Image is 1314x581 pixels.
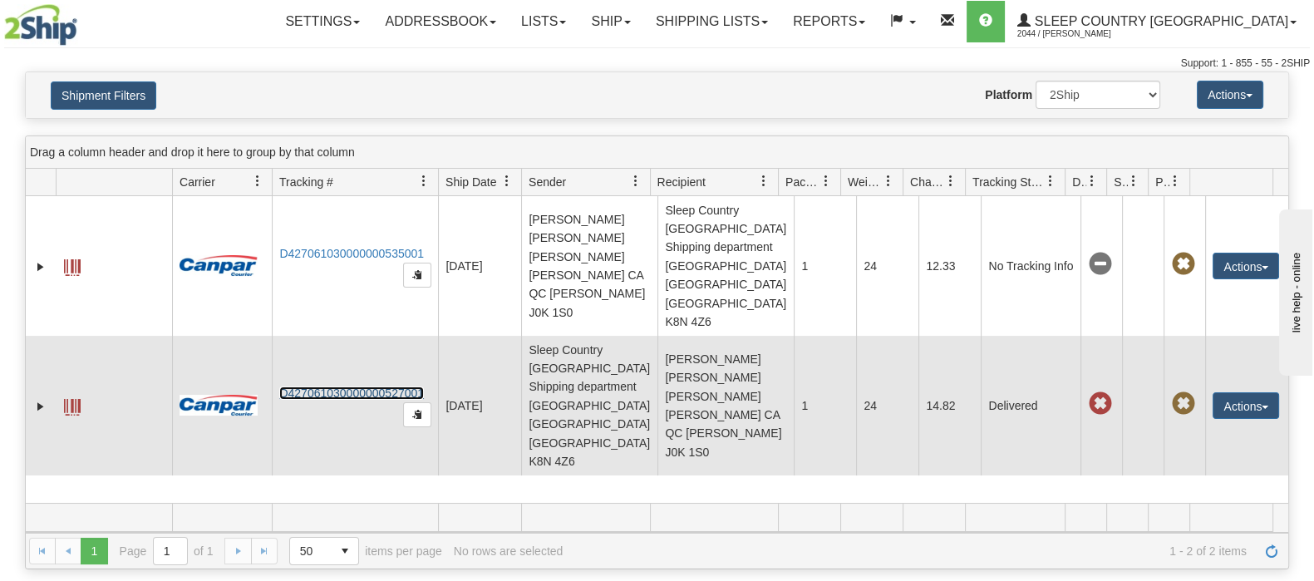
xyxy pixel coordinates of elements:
a: D427061030000000527001 [279,387,424,400]
td: [PERSON_NAME] [PERSON_NAME] [PERSON_NAME] [PERSON_NAME] CA QC [PERSON_NAME] J0K 1S0 [657,336,794,475]
span: Pickup Not Assigned [1171,253,1194,276]
td: [DATE] [438,196,521,336]
span: Pickup Status [1155,174,1169,190]
span: Tracking Status [972,174,1045,190]
span: Carrier [180,174,215,190]
a: Packages filter column settings [812,167,840,195]
span: 50 [300,543,322,559]
td: No Tracking Info [981,196,1080,336]
td: 12.33 [918,196,981,336]
div: Support: 1 - 855 - 55 - 2SHIP [4,57,1310,71]
a: Sender filter column settings [622,167,650,195]
div: No rows are selected [454,544,563,558]
a: Carrier filter column settings [244,167,272,195]
span: Charge [910,174,945,190]
a: Refresh [1258,538,1285,564]
a: Sleep Country [GEOGRAPHIC_DATA] 2044 / [PERSON_NAME] [1005,1,1309,42]
span: Page 1 [81,538,107,564]
td: 24 [856,336,918,475]
span: Delivery Status [1072,174,1086,190]
td: 24 [856,196,918,336]
a: Ship Date filter column settings [493,167,521,195]
span: select [332,538,358,564]
span: Ship Date [445,174,496,190]
button: Actions [1213,392,1279,419]
span: Late [1088,392,1111,416]
span: 1 - 2 of 2 items [574,544,1247,558]
button: Actions [1197,81,1263,109]
span: Pickup Not Assigned [1171,392,1194,416]
a: Ship [578,1,642,42]
div: grid grouping header [26,136,1288,169]
td: Delivered [981,336,1080,475]
span: Shipment Issues [1114,174,1128,190]
button: Shipment Filters [51,81,156,110]
span: items per page [289,537,442,565]
img: 14 - Canpar [180,395,258,416]
span: Sender [529,174,566,190]
a: Charge filter column settings [937,167,965,195]
td: Sleep Country [GEOGRAPHIC_DATA] Shipping department [GEOGRAPHIC_DATA] [GEOGRAPHIC_DATA] [GEOGRAPH... [521,336,657,475]
td: [PERSON_NAME] [PERSON_NAME] [PERSON_NAME] [PERSON_NAME] CA QC [PERSON_NAME] J0K 1S0 [521,196,657,336]
span: Weight [848,174,883,190]
a: Pickup Status filter column settings [1161,167,1189,195]
label: Platform [985,86,1032,103]
span: 2044 / [PERSON_NAME] [1017,26,1142,42]
span: Page sizes drop down [289,537,359,565]
a: Shipment Issues filter column settings [1120,167,1148,195]
a: Expand [32,258,49,275]
span: Page of 1 [120,537,214,565]
span: Tracking # [279,174,333,190]
img: 14 - Canpar [180,255,258,276]
img: logo2044.jpg [4,4,77,46]
a: Tracking # filter column settings [410,167,438,195]
td: 1 [794,196,856,336]
span: Packages [785,174,820,190]
div: live help - online [12,14,154,27]
a: Tracking Status filter column settings [1036,167,1065,195]
a: Settings [273,1,372,42]
span: No Tracking Info [1088,253,1111,276]
a: Expand [32,398,49,415]
a: Lists [509,1,578,42]
input: Page 1 [154,538,187,564]
td: Sleep Country [GEOGRAPHIC_DATA] Shipping department [GEOGRAPHIC_DATA] [GEOGRAPHIC_DATA] [GEOGRAPH... [657,196,794,336]
span: Sleep Country [GEOGRAPHIC_DATA] [1031,14,1288,28]
span: Recipient [657,174,706,190]
button: Copy to clipboard [403,402,431,427]
td: 14.82 [918,336,981,475]
a: Delivery Status filter column settings [1078,167,1106,195]
a: Shipping lists [643,1,780,42]
a: Label [64,391,81,418]
a: D427061030000000535001 [279,247,424,260]
a: Label [64,252,81,278]
button: Actions [1213,253,1279,279]
td: [DATE] [438,336,521,475]
a: Reports [780,1,878,42]
a: Addressbook [372,1,509,42]
td: 1 [794,336,856,475]
iframe: chat widget [1276,205,1312,375]
a: Weight filter column settings [874,167,903,195]
a: Recipient filter column settings [750,167,778,195]
button: Copy to clipboard [403,263,431,288]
